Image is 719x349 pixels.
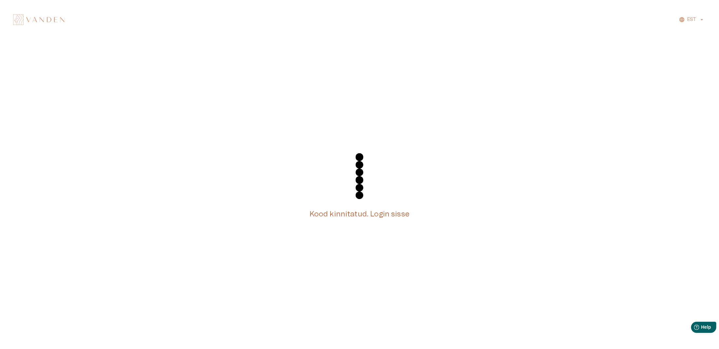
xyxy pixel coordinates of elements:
[310,210,409,219] h5: Kood kinnitatud. Login sisse
[688,16,696,23] p: EST
[668,319,719,338] iframe: Help widget launcher
[678,15,706,25] button: EST
[13,14,65,25] img: Vanden logo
